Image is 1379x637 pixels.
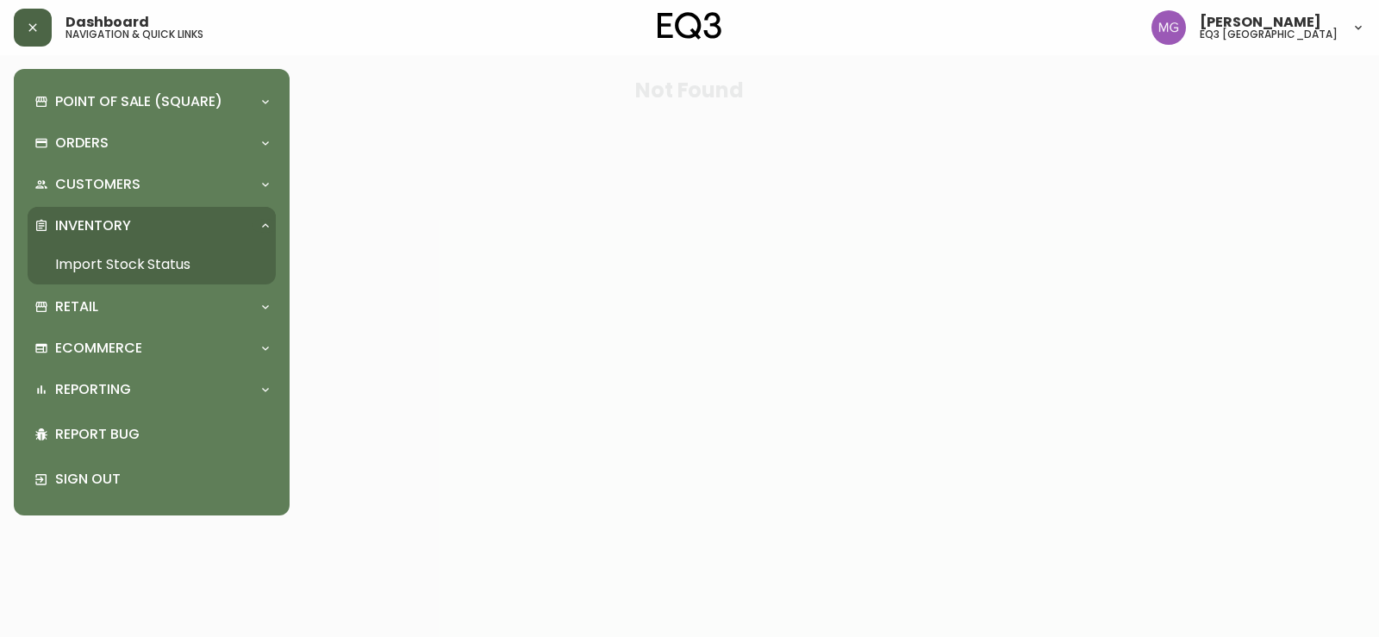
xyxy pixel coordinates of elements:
[55,175,140,194] p: Customers
[55,470,269,489] p: Sign Out
[55,380,131,399] p: Reporting
[1200,29,1338,40] h5: eq3 [GEOGRAPHIC_DATA]
[1151,10,1186,45] img: de8837be2a95cd31bb7c9ae23fe16153
[28,457,276,502] div: Sign Out
[66,29,203,40] h5: navigation & quick links
[28,329,276,367] div: Ecommerce
[28,245,276,284] a: Import Stock Status
[28,83,276,121] div: Point of Sale (Square)
[55,425,269,444] p: Report Bug
[28,165,276,203] div: Customers
[28,371,276,409] div: Reporting
[1200,16,1321,29] span: [PERSON_NAME]
[55,216,131,235] p: Inventory
[66,16,149,29] span: Dashboard
[28,124,276,162] div: Orders
[55,92,222,111] p: Point of Sale (Square)
[55,134,109,153] p: Orders
[28,207,276,245] div: Inventory
[55,339,142,358] p: Ecommerce
[658,12,721,40] img: logo
[28,288,276,326] div: Retail
[55,297,98,316] p: Retail
[28,412,276,457] div: Report Bug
